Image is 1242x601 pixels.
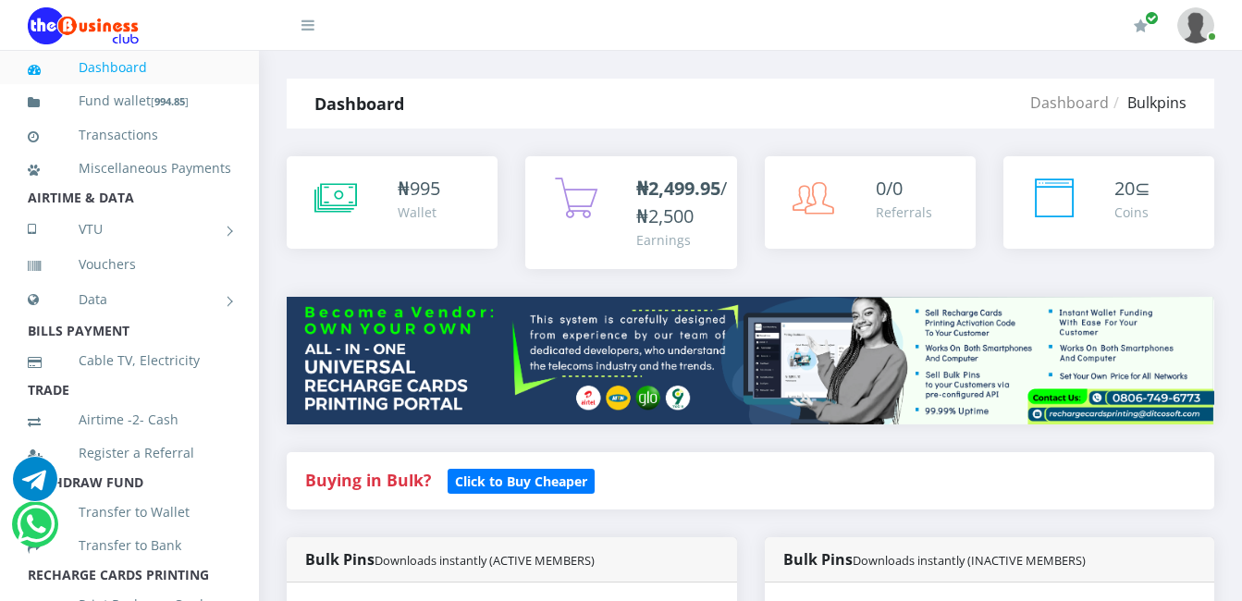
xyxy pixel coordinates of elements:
a: Cable TV, Electricity [28,339,231,382]
a: Register a Referral [28,432,231,474]
li: Bulkpins [1109,92,1187,114]
a: Chat for support [17,516,55,546]
a: Airtime -2- Cash [28,399,231,441]
div: ₦ [398,175,440,202]
strong: Bulk Pins [305,549,595,570]
span: /₦2,500 [636,176,727,228]
a: ₦995 Wallet [287,156,498,249]
a: Miscellaneous Payments [28,147,231,190]
span: 0/0 [876,176,903,201]
img: multitenant_rcp.png [287,297,1214,424]
a: VTU [28,206,231,252]
small: Downloads instantly (ACTIVE MEMBERS) [375,552,595,569]
a: Vouchers [28,243,231,286]
div: Wallet [398,202,440,222]
span: 995 [410,176,440,201]
b: 994.85 [154,94,185,108]
a: Dashboard [1030,92,1109,113]
a: 0/0 Referrals [765,156,976,249]
span: Renew/Upgrade Subscription [1145,11,1159,25]
strong: Buying in Bulk? [305,469,431,491]
small: Downloads instantly (INACTIVE MEMBERS) [853,552,1086,569]
small: [ ] [151,94,189,108]
a: Fund wallet[994.85] [28,80,231,123]
a: Click to Buy Cheaper [448,469,595,491]
div: Coins [1114,202,1150,222]
a: Data [28,276,231,323]
a: Transfer to Wallet [28,491,231,534]
img: Logo [28,7,139,44]
a: Chat for support [13,471,57,501]
a: Dashboard [28,46,231,89]
b: Click to Buy Cheaper [455,472,587,490]
div: Referrals [876,202,932,222]
div: ⊆ [1114,175,1150,202]
img: User [1177,7,1214,43]
a: ₦2,499.95/₦2,500 Earnings [525,156,736,269]
i: Renew/Upgrade Subscription [1134,18,1148,33]
strong: Dashboard [314,92,404,115]
a: Transfer to Bank [28,524,231,567]
div: Earnings [636,230,727,250]
strong: Bulk Pins [783,549,1086,570]
b: ₦2,499.95 [636,176,720,201]
a: Transactions [28,114,231,156]
span: 20 [1114,176,1135,201]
